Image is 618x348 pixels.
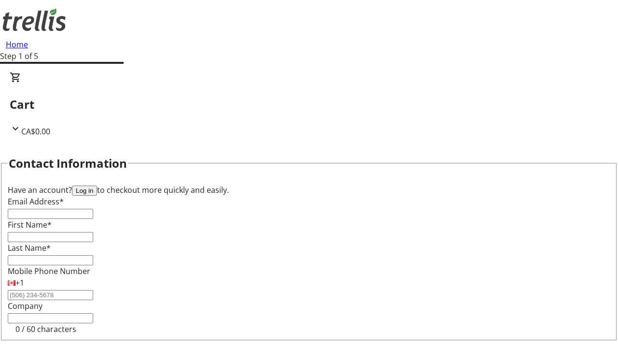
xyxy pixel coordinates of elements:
label: Company [8,301,42,311]
button: Log in [72,186,97,196]
label: Email Address* [8,196,64,207]
h2: Contact Information [9,155,127,172]
tr-character-limit: 0 / 60 characters [15,324,76,334]
div: CartCA$0.00 [10,72,608,137]
div: Have an account? to checkout more quickly and easily. [8,184,610,196]
h2: Cart [10,96,608,113]
label: First Name* [8,219,52,230]
label: Mobile Phone Number [8,266,90,276]
span: CA$0.00 [21,126,50,137]
label: Last Name* [8,243,51,253]
input: (506) 234-5678 [8,290,93,300]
